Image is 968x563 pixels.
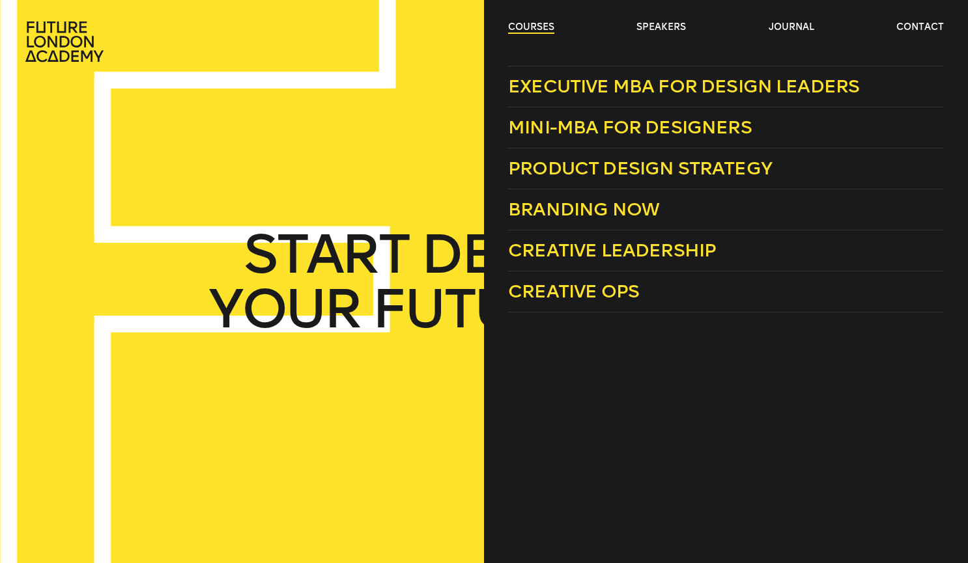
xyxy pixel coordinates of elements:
[508,117,752,138] span: Mini-MBA for Designers
[508,271,944,312] a: Creative Ops
[508,240,716,261] span: Creative Leadership
[508,199,659,220] span: Branding Now
[508,230,944,271] a: Creative Leadership
[508,21,554,34] a: courses
[508,107,944,148] a: Mini-MBA for Designers
[508,158,772,179] span: Product Design Strategy
[508,76,859,97] span: Executive MBA for Design Leaders
[896,21,944,34] a: contact
[769,21,814,34] a: journal
[636,21,686,34] a: speakers
[508,189,944,230] a: Branding Now
[508,66,944,107] a: Executive MBA for Design Leaders
[508,148,944,189] a: Product Design Strategy
[508,281,639,302] span: Creative Ops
